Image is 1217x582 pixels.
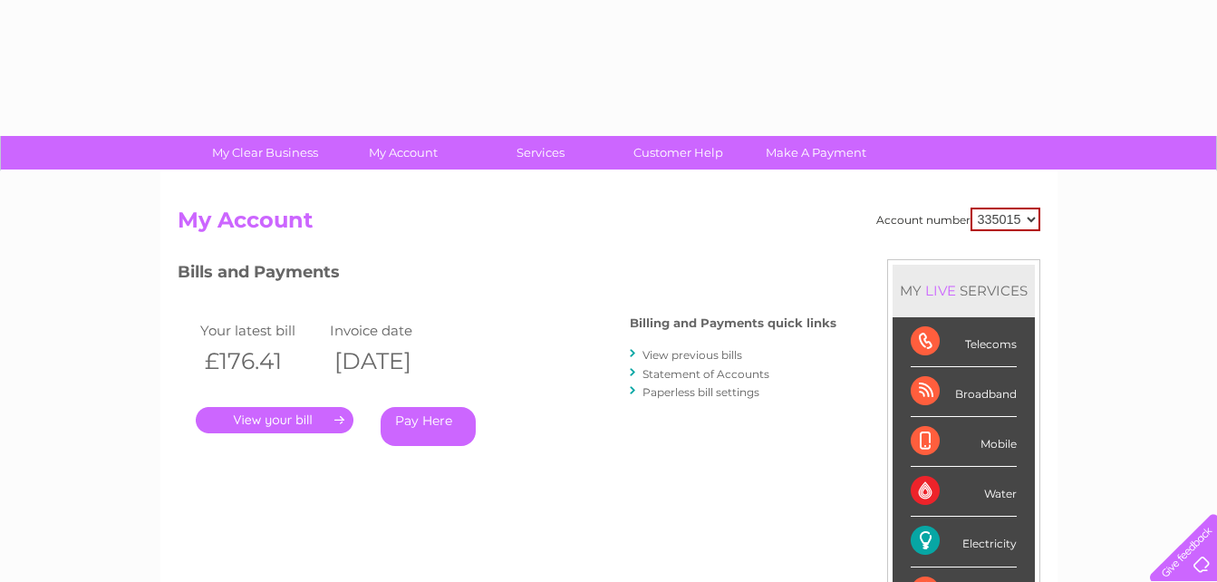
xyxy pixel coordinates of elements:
[922,282,960,299] div: LIVE
[893,265,1035,316] div: MY SERVICES
[911,367,1017,417] div: Broadband
[381,407,476,446] a: Pay Here
[911,417,1017,467] div: Mobile
[196,343,326,380] th: £176.41
[876,208,1040,231] div: Account number
[190,136,340,170] a: My Clear Business
[642,367,769,381] a: Statement of Accounts
[196,407,353,433] a: .
[911,467,1017,517] div: Water
[911,317,1017,367] div: Telecoms
[911,517,1017,567] div: Electricity
[178,259,836,291] h3: Bills and Payments
[196,318,326,343] td: Your latest bill
[642,348,742,362] a: View previous bills
[630,316,836,330] h4: Billing and Payments quick links
[178,208,1040,242] h2: My Account
[604,136,753,170] a: Customer Help
[466,136,615,170] a: Services
[328,136,478,170] a: My Account
[325,343,456,380] th: [DATE]
[741,136,891,170] a: Make A Payment
[325,318,456,343] td: Invoice date
[642,385,759,399] a: Paperless bill settings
